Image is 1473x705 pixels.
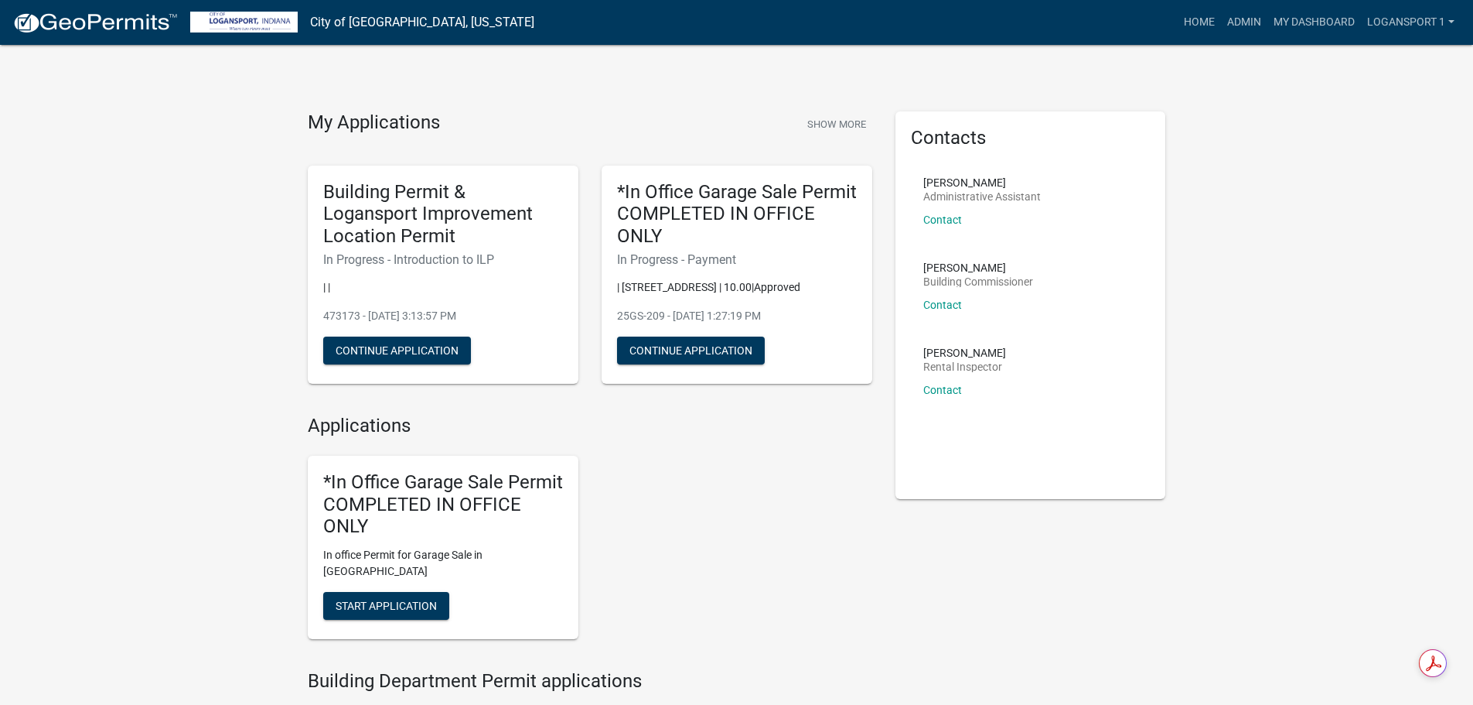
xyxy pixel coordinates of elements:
h4: My Applications [308,111,440,135]
button: Start Application [323,592,449,620]
h6: In Progress - Payment [617,252,857,267]
h5: Contacts [911,127,1151,149]
a: Home [1178,8,1221,37]
p: | | [323,279,563,296]
p: [PERSON_NAME] [923,347,1006,358]
a: My Dashboard [1267,8,1361,37]
button: Show More [801,111,872,137]
h4: Building Department Permit applications [308,670,872,693]
a: Logansport 1 [1361,8,1461,37]
p: [PERSON_NAME] [923,177,1041,188]
button: Continue Application [323,337,471,364]
h5: *In Office Garage Sale Permit COMPLETED IN OFFICE ONLY [323,471,563,538]
a: Contact [923,299,962,311]
a: Contact [923,384,962,396]
img: City of Logansport, Indiana [190,12,298,33]
button: Continue Application [617,337,765,364]
p: 25GS-209 - [DATE] 1:27:19 PM [617,308,857,324]
h5: Building Permit & Logansport Improvement Location Permit [323,181,563,248]
p: Building Commissioner [923,276,1033,287]
h6: In Progress - Introduction to ILP [323,252,563,267]
p: [PERSON_NAME] [923,262,1033,273]
p: Administrative Assistant [923,191,1041,202]
a: City of [GEOGRAPHIC_DATA], [US_STATE] [310,9,534,36]
a: Admin [1221,8,1267,37]
h4: Applications [308,415,872,437]
h5: *In Office Garage Sale Permit COMPLETED IN OFFICE ONLY [617,181,857,248]
a: Contact [923,214,962,226]
span: Start Application [336,600,437,612]
p: 473173 - [DATE] 3:13:57 PM [323,308,563,324]
p: In office Permit for Garage Sale in [GEOGRAPHIC_DATA] [323,547,563,580]
p: | [STREET_ADDRESS] | 10.00|Approved [617,279,857,296]
p: Rental Inspector [923,361,1006,372]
